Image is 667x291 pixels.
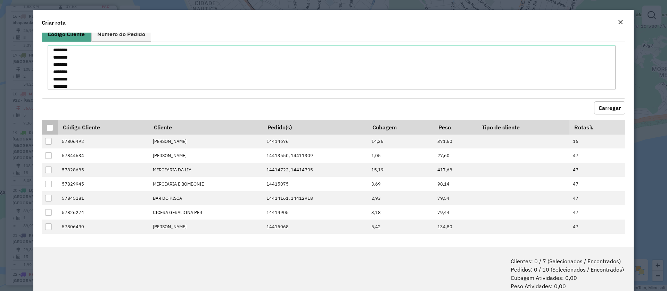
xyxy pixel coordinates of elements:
td: 57828685 [58,163,149,177]
td: 371,60 [434,135,477,149]
td: 5,42 [368,220,434,234]
span: 14415075 [266,181,289,187]
th: Pedido(s) [263,120,368,135]
td: 98,14 [434,177,477,191]
td: 57806492 [58,135,149,149]
td: 134,80 [434,220,477,234]
td: 47 [569,163,625,177]
td: 79,44 [434,205,477,220]
th: Peso [434,120,477,135]
th: Rotas [569,120,625,135]
td: 15,19 [368,163,434,177]
span: 14414161, 14412918 [266,195,313,201]
td: 14,36 [368,135,434,149]
span: 14414905 [266,209,289,215]
td: 417,68 [434,163,477,177]
td: 2,93 [368,191,434,205]
td: 47 [569,191,625,205]
td: 57829945 [58,177,149,191]
td: 27,60 [434,148,477,163]
td: 47 [569,205,625,220]
button: Close [616,18,625,27]
td: [PERSON_NAME] [149,148,263,163]
h4: Criar rota [42,18,66,27]
td: 57826274 [58,205,149,220]
td: MERCEARIA E BOMBONIE [149,177,263,191]
td: 57806490 [58,220,149,234]
span: Código Cliente [48,31,85,37]
td: 47 [569,220,625,234]
td: 79,54 [434,191,477,205]
td: [PERSON_NAME] [149,220,263,234]
td: 47 [569,148,625,163]
td: 47 [569,177,625,191]
th: Cliente [149,120,263,135]
td: CICERA GERALDINA PER [149,205,263,220]
td: BAR DO PISCA [149,191,263,205]
th: Código Cliente [58,120,149,135]
td: 1,05 [368,148,434,163]
td: 57845181 [58,191,149,205]
span: 14415068 [266,224,289,230]
td: 16 [569,135,625,149]
button: Carregar [594,101,625,114]
td: 3,18 [368,205,434,220]
span: Clientes: 0 / 7 (Selecionados / Encontrados) Pedidos: 0 / 10 (Selecionados / Encontrados) Cubagem... [511,257,624,290]
td: [PERSON_NAME] [149,135,263,149]
th: Cubagem [368,120,434,135]
td: 3,69 [368,177,434,191]
td: 57844634 [58,148,149,163]
td: MERCEARIA DA LIA [149,163,263,177]
th: Tipo de cliente [477,120,569,135]
span: 14413550, 14411309 [266,153,313,159]
span: Número do Pedido [97,31,145,37]
em: Fechar [618,19,623,25]
span: 14414676 [266,138,289,144]
span: 14414722, 14414705 [266,167,313,173]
